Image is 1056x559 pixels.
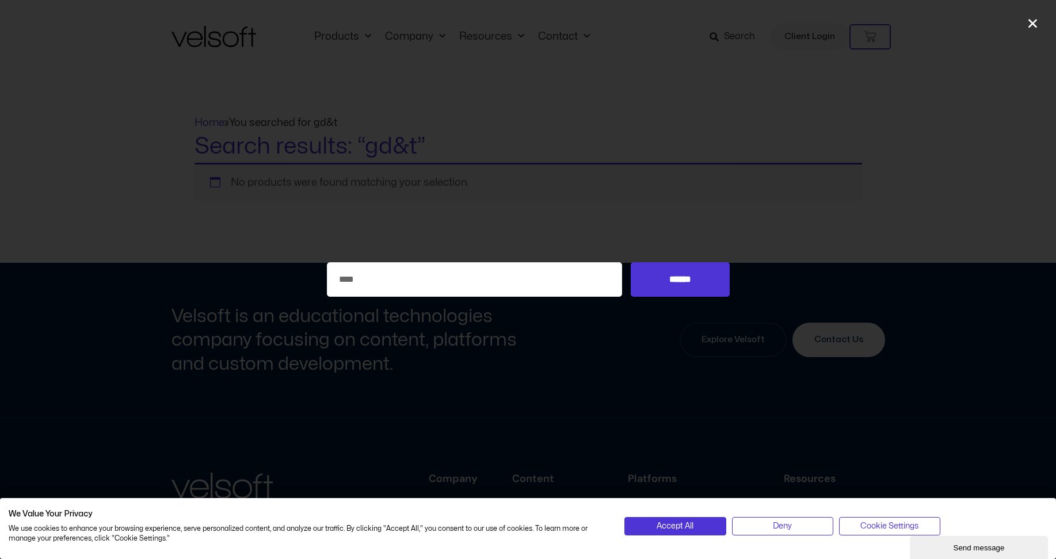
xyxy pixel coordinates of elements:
[9,509,607,519] h2: We Value Your Privacy
[624,517,726,535] button: Accept all cookies
[1027,17,1039,29] a: Close
[839,517,940,535] button: Adjust cookie preferences
[732,517,833,535] button: Deny all cookies
[910,534,1050,559] iframe: chat widget
[9,524,607,543] p: We use cookies to enhance your browsing experience, serve personalized content, and analyze our t...
[657,520,693,533] span: Accept All
[860,520,918,533] span: Cookie Settings
[773,520,792,533] span: Deny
